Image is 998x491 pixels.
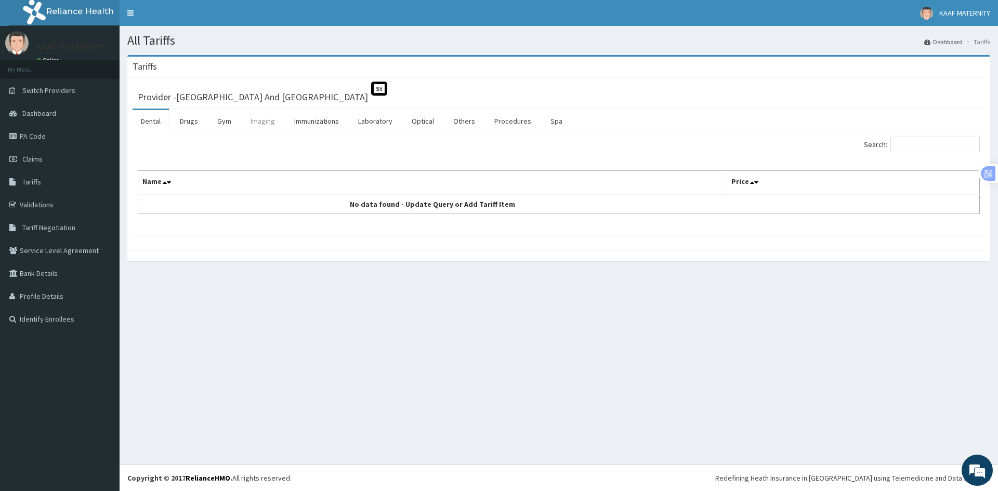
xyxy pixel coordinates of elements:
h3: Tariffs [133,62,157,71]
a: Dashboard [924,37,963,46]
span: Switch Providers [22,86,75,95]
footer: All rights reserved. [120,465,998,491]
input: Search: [890,137,980,152]
a: RelianceHMO [186,473,230,483]
a: Spa [542,110,571,132]
a: Immunizations [286,110,347,132]
img: User Image [920,7,933,20]
a: Procedures [486,110,540,132]
a: Laboratory [350,110,401,132]
p: KAAF MATERNITY [36,42,104,51]
label: Search: [864,137,980,152]
a: Gym [209,110,240,132]
a: Online [36,57,61,64]
strong: Copyright © 2017 . [127,473,232,483]
a: Optical [403,110,442,132]
td: No data found - Update Query or Add Tariff Item [138,194,727,214]
span: Tariffs [22,177,41,187]
a: Others [445,110,483,132]
span: St [371,82,387,96]
div: Redefining Heath Insurance in [GEOGRAPHIC_DATA] using Telemedicine and Data Science! [715,473,990,483]
th: Name [138,171,727,195]
th: Price [727,171,980,195]
span: Tariff Negotiation [22,223,75,232]
span: Dashboard [22,109,56,118]
span: KAAF MATERNITY [939,8,990,18]
span: Claims [22,154,43,164]
a: Dental [133,110,169,132]
h1: All Tariffs [127,34,990,47]
a: Drugs [172,110,206,132]
li: Tariffs [964,37,990,46]
h3: Provider - [GEOGRAPHIC_DATA] And [GEOGRAPHIC_DATA] [138,92,368,102]
img: User Image [5,31,29,55]
a: Imaging [242,110,283,132]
